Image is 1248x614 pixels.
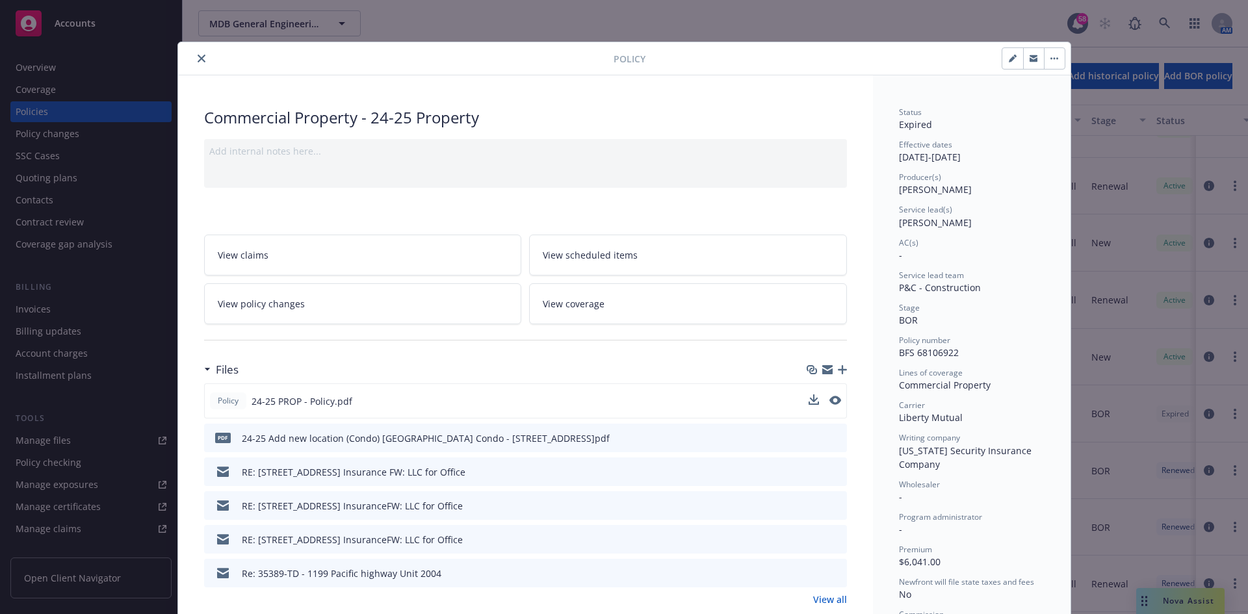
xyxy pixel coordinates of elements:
div: RE: [STREET_ADDRESS] InsuranceFW: LLC for Office [242,499,463,513]
span: View scheduled items [543,248,638,262]
span: Service lead(s) [899,204,952,215]
div: RE: [STREET_ADDRESS] Insurance FW: LLC for Office [242,465,465,479]
span: Expired [899,118,932,131]
span: [PERSON_NAME] [899,216,972,229]
span: View coverage [543,297,604,311]
button: download file [809,394,819,408]
span: Liberty Mutual [899,411,963,424]
div: [DATE] - [DATE] [899,139,1045,164]
div: Commercial Property - 24-25 Property [204,107,847,129]
button: download file [809,533,820,546]
span: [PERSON_NAME] [899,183,972,196]
span: Policy [215,395,241,407]
span: No [899,588,911,600]
button: close [194,51,209,66]
button: download file [809,431,820,445]
span: Newfront will file state taxes and fees [899,576,1034,587]
span: 24-25 PROP - Policy.pdf [252,394,352,408]
span: Wholesaler [899,479,940,490]
span: View claims [218,248,268,262]
span: Policy [614,52,645,66]
span: Status [899,107,922,118]
span: - [899,491,902,503]
button: download file [809,394,819,405]
a: View claims [204,235,522,275]
span: BFS 68106922 [899,346,959,359]
span: Stage [899,302,920,313]
span: pdf [215,433,231,442]
span: P&C - Construction [899,281,981,294]
button: preview file [830,499,842,513]
span: Program administrator [899,511,982,522]
span: BOR [899,314,918,326]
span: Writing company [899,432,960,443]
button: download file [809,465,820,479]
div: RE: [STREET_ADDRESS] InsuranceFW: LLC for Office [242,533,463,546]
a: View policy changes [204,283,522,324]
span: Carrier [899,400,925,411]
span: Policy number [899,335,950,346]
div: Add internal notes here... [209,144,842,158]
div: Commercial Property [899,378,1045,392]
a: View coverage [529,283,847,324]
span: [US_STATE] Security Insurance Company [899,444,1034,470]
span: - [899,249,902,261]
button: download file [809,567,820,580]
span: View policy changes [218,297,305,311]
button: preview file [830,567,842,580]
button: download file [809,499,820,513]
span: Service lead team [899,270,964,281]
span: Effective dates [899,139,952,150]
span: Producer(s) [899,172,941,183]
span: AC(s) [899,237,918,248]
button: preview file [830,533,842,546]
div: 24-25 Add new location (Condo) [GEOGRAPHIC_DATA] Condo - [STREET_ADDRESS]pdf [242,431,610,445]
span: $6,041.00 [899,556,941,568]
span: - [899,523,902,535]
button: preview file [829,394,841,408]
button: preview file [830,465,842,479]
span: Lines of coverage [899,367,963,378]
h3: Files [216,361,239,378]
div: Files [204,361,239,378]
div: Re: 35389-TD - 1199 Pacific highway Unit 2004 [242,567,441,580]
a: View scheduled items [529,235,847,275]
a: View all [813,593,847,606]
button: preview file [829,396,841,405]
button: preview file [830,431,842,445]
span: Premium [899,544,932,555]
